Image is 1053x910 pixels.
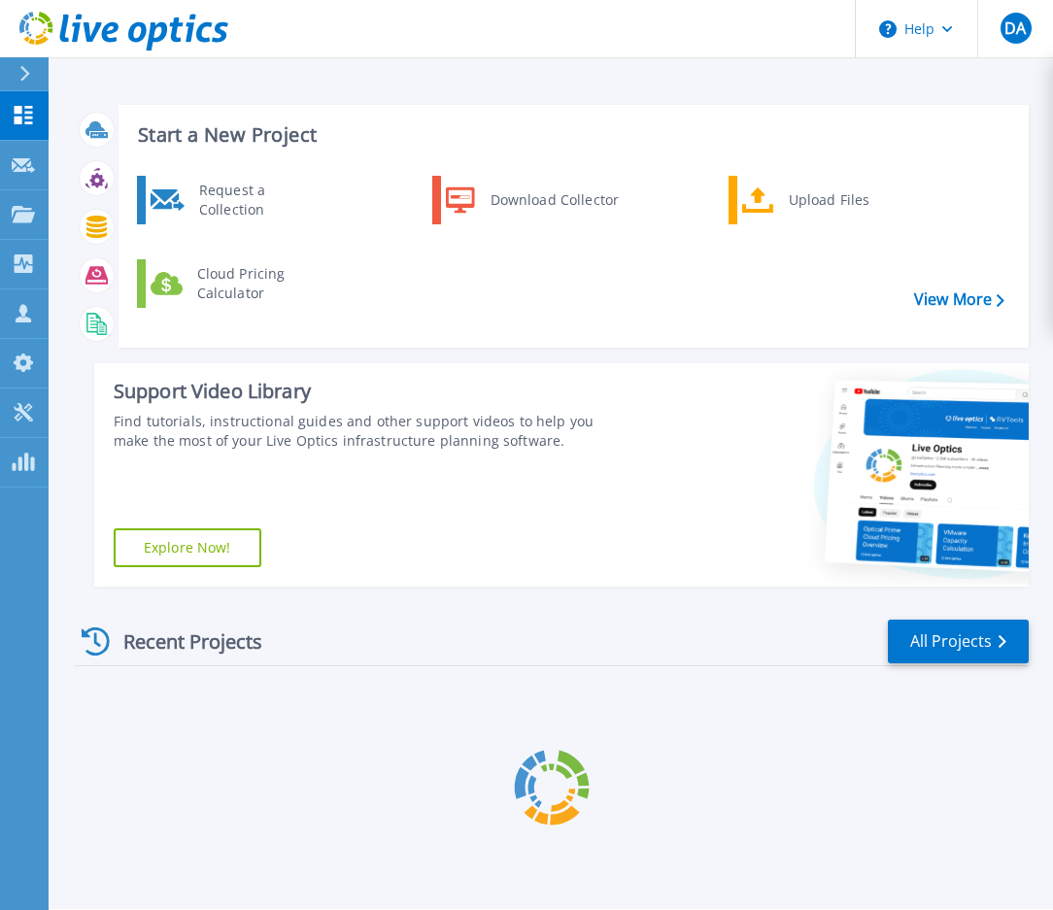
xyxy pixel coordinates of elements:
div: Upload Files [779,181,923,219]
div: Cloud Pricing Calculator [187,264,331,303]
div: Recent Projects [75,618,289,665]
h3: Start a New Project [138,124,1003,146]
div: Download Collector [481,181,628,219]
a: Cloud Pricing Calculator [137,259,336,308]
a: View More [914,290,1004,309]
span: DA [1004,20,1026,36]
div: Support Video Library [114,379,596,404]
div: Find tutorials, instructional guides and other support videos to help you make the most of your L... [114,412,596,451]
a: Upload Files [729,176,928,224]
div: Request a Collection [189,181,331,219]
a: Download Collector [432,176,631,224]
a: Explore Now! [114,528,261,567]
a: All Projects [888,620,1029,663]
a: Request a Collection [137,176,336,224]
